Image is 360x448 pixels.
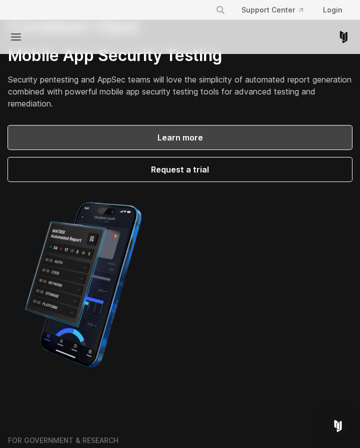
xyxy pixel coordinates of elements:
p: Security pentesting and AppSec teams will love the simplicity of automated report generation comb... [8,73,352,109]
div: Navigation Menu [207,1,350,19]
span: Request a trial [20,163,340,175]
a: Request a trial [8,157,352,181]
img: Corellium MATRIX automated report on iPhone showing app vulnerability test results across securit... [8,197,158,372]
button: Search [211,1,229,19]
div: Open Intercom Messenger [326,414,350,438]
a: Support Center [233,1,311,19]
a: Learn more [8,125,352,149]
h6: FOR GOVERNMENT & RESEARCH [8,436,118,445]
a: Corellium Home [337,31,350,43]
h3: Mobile App Security Testing [8,45,352,65]
a: Login [315,1,350,19]
span: Learn more [20,131,340,143]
